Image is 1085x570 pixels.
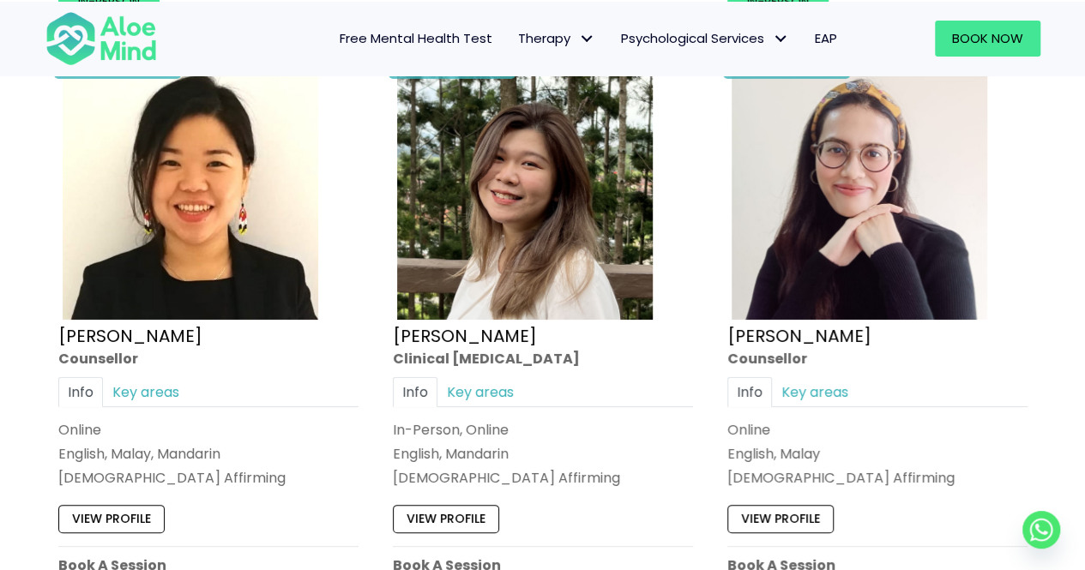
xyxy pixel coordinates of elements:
a: View profile [58,506,165,533]
div: Counsellor [58,349,359,369]
span: Psychological Services [621,29,789,47]
div: In-Person, Online [393,420,693,440]
a: Psychological ServicesPsychological Services: submenu [608,21,802,57]
img: Kelly Clinical Psychologist [397,64,653,320]
img: Aloe mind Logo [45,10,157,67]
nav: Menu [179,21,850,57]
img: Karen Counsellor [63,64,318,320]
div: [DEMOGRAPHIC_DATA] Affirming [58,469,359,489]
div: [DEMOGRAPHIC_DATA] Affirming [393,469,693,489]
img: Therapist Photo Update [732,64,987,320]
span: Therapy [518,29,595,47]
span: Therapy: submenu [575,26,600,51]
a: [PERSON_NAME] [393,324,537,348]
span: Book Now [952,29,1023,47]
a: View profile [727,506,834,533]
a: Free Mental Health Test [327,21,505,57]
div: Clinical [MEDICAL_DATA] [393,349,693,369]
a: Info [58,377,103,407]
a: [PERSON_NAME] [727,324,871,348]
span: EAP [815,29,837,47]
a: TherapyTherapy: submenu [505,21,608,57]
a: Info [393,377,437,407]
a: Key areas [437,377,523,407]
a: [PERSON_NAME] [58,324,202,348]
a: EAP [802,21,850,57]
p: English, Malay [727,444,1028,464]
a: Whatsapp [1022,511,1060,549]
span: Psychological Services: submenu [769,26,793,51]
div: Online [727,420,1028,440]
div: [DEMOGRAPHIC_DATA] Affirming [727,469,1028,489]
a: Info [727,377,772,407]
a: Key areas [103,377,189,407]
div: Online [58,420,359,440]
a: View profile [393,506,499,533]
a: Key areas [772,377,858,407]
a: Book Now [935,21,1040,57]
div: Counsellor [727,349,1028,369]
p: English, Malay, Mandarin [58,444,359,464]
span: Free Mental Health Test [340,29,492,47]
p: English, Mandarin [393,444,693,464]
